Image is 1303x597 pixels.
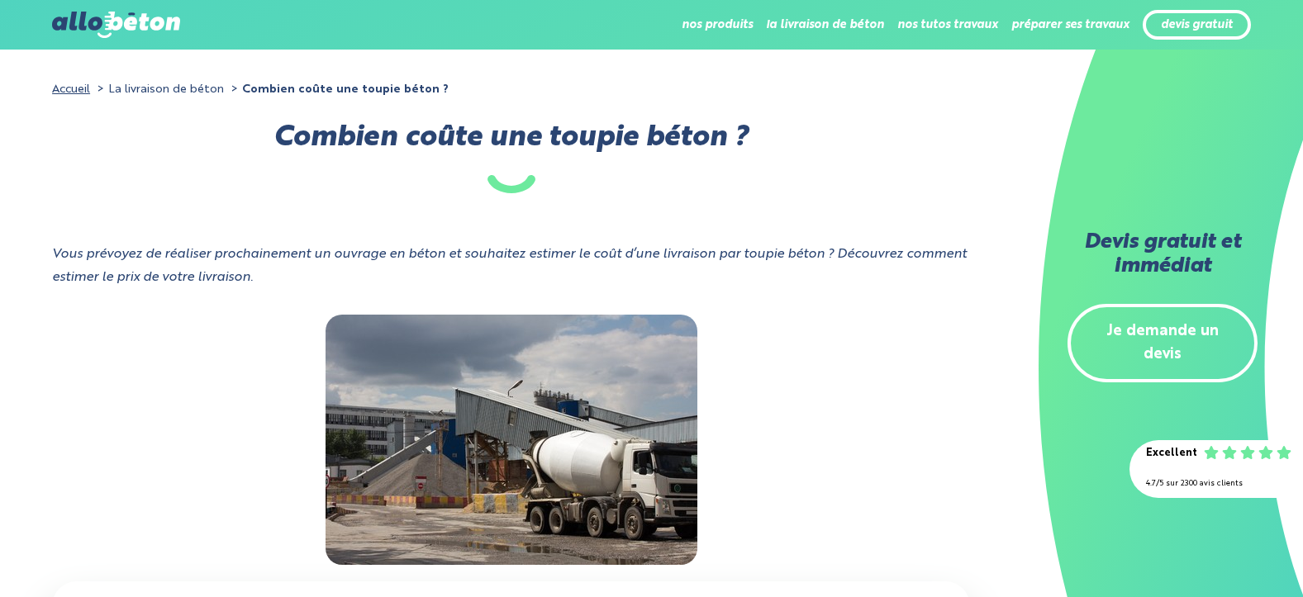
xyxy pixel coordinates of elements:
i: Vous prévoyez de réaliser prochainement un ouvrage en béton et souhaitez estimer le coût d’une li... [52,248,967,285]
a: Je demande un devis [1068,304,1258,383]
li: Combien coûte une toupie béton ? [227,78,449,102]
li: préparer ses travaux [1011,5,1129,45]
div: Excellent [1146,442,1197,466]
li: la livraison de béton [766,5,884,45]
img: ”Camion [326,315,697,565]
li: nos produits [682,5,753,45]
h1: Combien coûte une toupie béton ? [52,126,970,193]
a: Accueil [52,83,90,95]
li: La livraison de béton [93,78,224,102]
a: devis gratuit [1161,18,1233,32]
h2: Devis gratuit et immédiat [1068,231,1258,279]
div: 4.7/5 sur 2300 avis clients [1146,472,1286,496]
li: nos tutos travaux [897,5,998,45]
img: allobéton [52,12,179,38]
